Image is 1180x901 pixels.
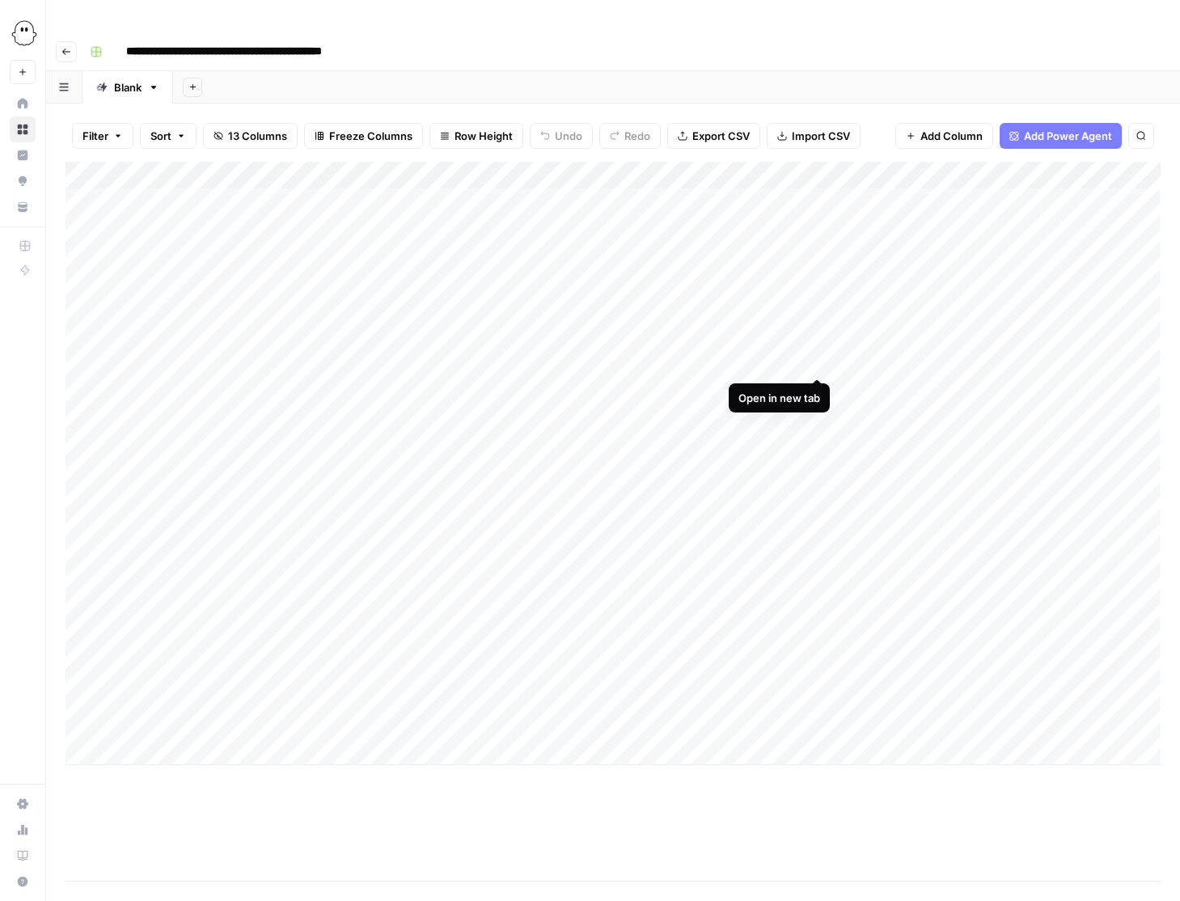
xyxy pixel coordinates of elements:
[82,71,173,104] a: Blank
[692,128,750,144] span: Export CSV
[228,128,287,144] span: 13 Columns
[530,123,593,149] button: Undo
[10,817,36,843] a: Usage
[203,123,298,149] button: 13 Columns
[1000,123,1122,149] button: Add Power Agent
[304,123,423,149] button: Freeze Columns
[150,128,171,144] span: Sort
[10,142,36,168] a: Insights
[10,19,39,48] img: PhantomBuster Logo
[10,194,36,220] a: Your Data
[738,390,820,406] div: Open in new tab
[455,128,513,144] span: Row Height
[82,128,108,144] span: Filter
[10,13,36,53] button: Workspace: PhantomBuster
[10,791,36,817] a: Settings
[10,116,36,142] a: Browse
[72,123,133,149] button: Filter
[667,123,760,149] button: Export CSV
[329,128,412,144] span: Freeze Columns
[10,168,36,194] a: Opportunities
[767,123,861,149] button: Import CSV
[1024,128,1112,144] span: Add Power Agent
[140,123,197,149] button: Sort
[429,123,523,149] button: Row Height
[895,123,993,149] button: Add Column
[599,123,661,149] button: Redo
[114,79,142,95] div: Blank
[10,91,36,116] a: Home
[920,128,983,144] span: Add Column
[555,128,582,144] span: Undo
[624,128,650,144] span: Redo
[792,128,850,144] span: Import CSV
[10,869,36,895] button: Help + Support
[10,843,36,869] a: Learning Hub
